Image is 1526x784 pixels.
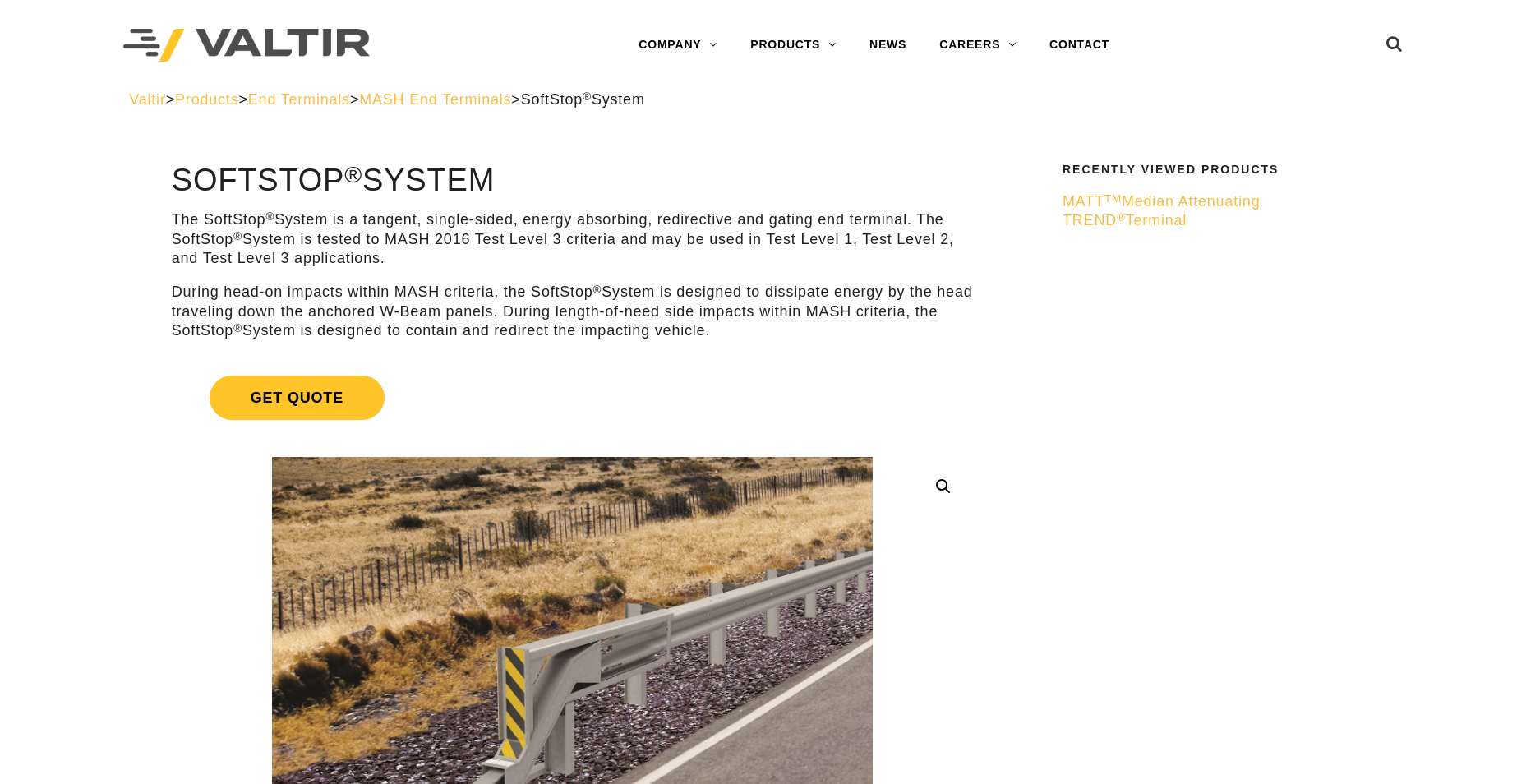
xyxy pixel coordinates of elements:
a: MASH End Terminals [359,91,511,108]
span: Get Quote [210,376,385,420]
span: SoftStop System [521,91,645,108]
sup: ® [1117,211,1126,224]
a: Products [175,91,238,108]
sup: TM [1104,192,1122,205]
h1: SoftStop System [172,164,973,198]
sup: ® [233,322,242,334]
a: MATTTMMedian Attenuating TREND®Terminal [1063,192,1386,231]
sup: ® [265,210,274,223]
sup: ® [233,230,242,242]
sup: ® [593,284,602,296]
a: COMPANY [622,29,734,62]
h2: Recently Viewed Products [1063,164,1386,176]
p: The SoftStop System is a tangent, single-sided, energy absorbing, redirective and gating end term... [172,210,973,268]
a: CAREERS [923,29,1033,62]
a: CONTACT [1033,29,1126,62]
p: During head-on impacts within MASH criteria, the SoftStop System is designed to dissipate energy ... [172,283,973,340]
div: > > > > [129,90,1397,109]
a: PRODUCTS [734,29,853,62]
a: Valtir [129,91,165,108]
sup: ® [583,90,592,103]
a: NEWS [853,29,923,62]
img: Valtir [123,29,370,62]
sup: ® [344,161,362,187]
a: Get Quote [172,356,973,440]
span: MATT Median Attenuating TREND Terminal [1063,193,1260,228]
a: End Terminals [248,91,350,108]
